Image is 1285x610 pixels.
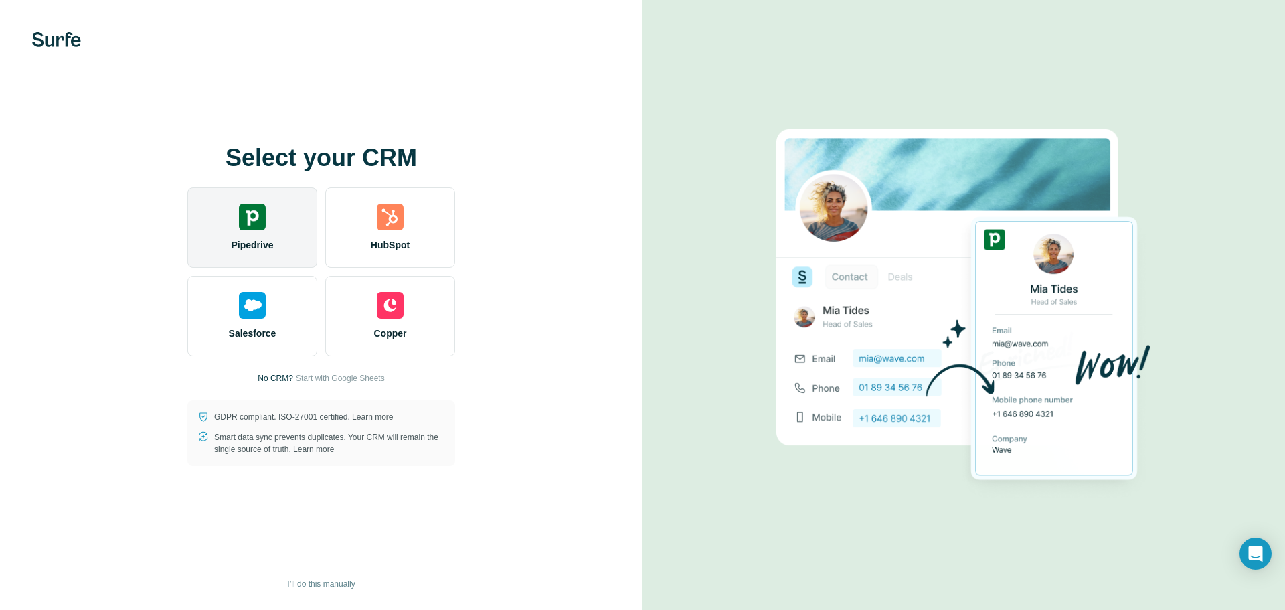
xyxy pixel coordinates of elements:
img: salesforce's logo [239,292,266,319]
button: I’ll do this manually [278,574,364,594]
span: Salesforce [229,327,276,340]
span: Copper [374,327,407,340]
p: No CRM? [258,372,293,384]
p: GDPR compliant. ISO-27001 certified. [214,411,393,423]
img: pipedrive's logo [239,204,266,230]
span: I’ll do this manually [287,578,355,590]
img: PIPEDRIVE image [776,106,1151,504]
img: hubspot's logo [377,204,404,230]
img: Surfe's logo [32,32,81,47]
h1: Select your CRM [187,145,455,171]
div: Open Intercom Messenger [1239,538,1272,570]
p: Smart data sync prevents duplicates. Your CRM will remain the single source of truth. [214,431,444,455]
img: copper's logo [377,292,404,319]
button: Start with Google Sheets [296,372,385,384]
span: Pipedrive [231,238,273,252]
a: Learn more [293,445,334,454]
span: HubSpot [371,238,410,252]
a: Learn more [352,412,393,422]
